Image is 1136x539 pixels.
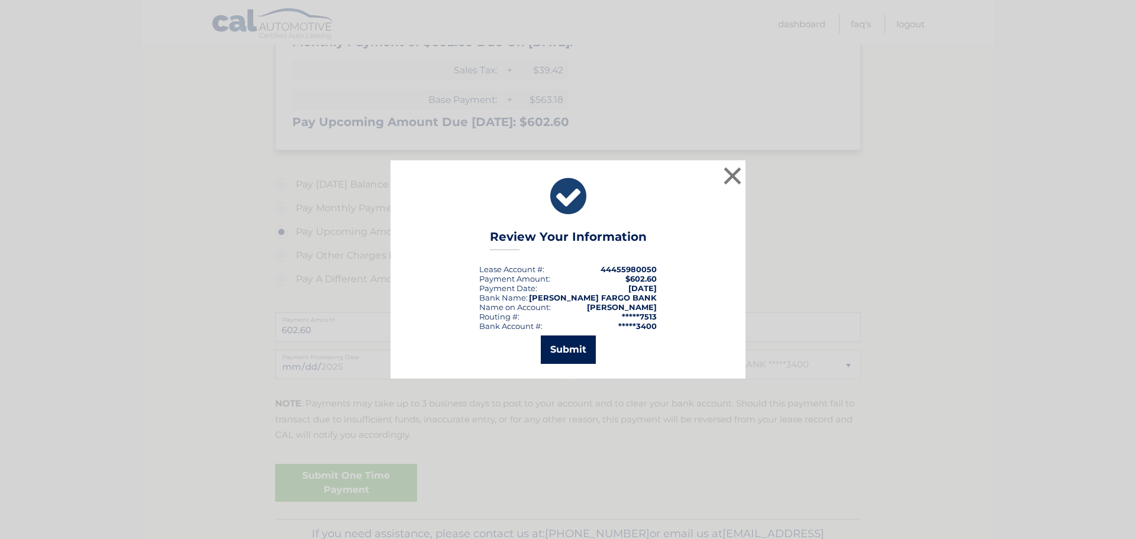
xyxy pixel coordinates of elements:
[479,321,543,331] div: Bank Account #:
[628,283,657,293] span: [DATE]
[529,293,657,302] strong: [PERSON_NAME] FARGO BANK
[479,312,519,321] div: Routing #:
[587,302,657,312] strong: [PERSON_NAME]
[479,283,537,293] div: :
[479,264,544,274] div: Lease Account #:
[479,274,550,283] div: Payment Amount:
[479,302,551,312] div: Name on Account:
[601,264,657,274] strong: 44455980050
[721,164,744,188] button: ×
[490,230,647,250] h3: Review Your Information
[479,293,528,302] div: Bank Name:
[541,335,596,364] button: Submit
[625,274,657,283] span: $602.60
[479,283,535,293] span: Payment Date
